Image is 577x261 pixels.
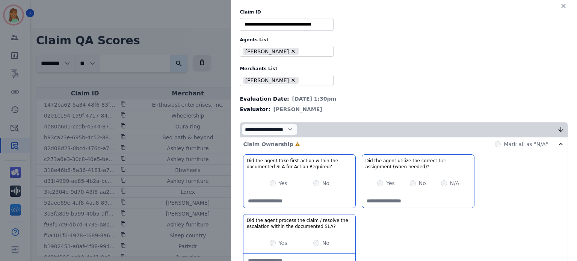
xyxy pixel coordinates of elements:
[279,180,287,187] label: Yes
[242,76,329,85] ul: selected options
[450,180,459,187] label: N/A
[243,140,293,148] p: Claim Ownership
[240,66,568,72] label: Merchants List
[292,95,337,103] span: [DATE] 1:30pm
[246,158,352,170] h3: Did the agent take first action within the documented SLA for Action Required?
[290,77,296,83] button: Remove Ashley - Reguard
[290,48,296,54] button: Remove Ken Lewton
[273,106,322,113] span: [PERSON_NAME]
[322,239,329,247] label: No
[504,140,548,148] label: Mark all as "N/A"
[242,47,329,56] ul: selected options
[322,180,329,187] label: No
[386,180,395,187] label: Yes
[279,239,287,247] label: Yes
[365,158,471,170] h3: Did the agent utilize the correct tier assignment (when needed)?
[243,48,299,55] li: [PERSON_NAME]
[246,217,352,229] h3: Did the agent process the claim / resolve the escalation within the documented SLA?
[240,106,568,113] div: Evaluator:
[240,37,568,43] label: Agents List
[243,77,299,84] li: [PERSON_NAME]
[240,95,568,103] div: Evaluation Date:
[240,9,568,15] label: Claim ID
[419,180,426,187] label: No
